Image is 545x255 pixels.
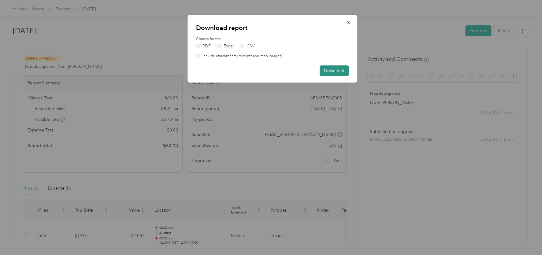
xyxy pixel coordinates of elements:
button: Download [320,65,349,76]
iframe: Everlance-gr Chat Button Frame [511,221,545,255]
p: Download report [196,24,349,32]
label: Excel [217,44,234,48]
label: Include attachments (receipts and map images) [201,54,283,59]
label: Choose format [196,36,349,42]
label: PDF [196,44,211,48]
label: CSV [240,44,255,48]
